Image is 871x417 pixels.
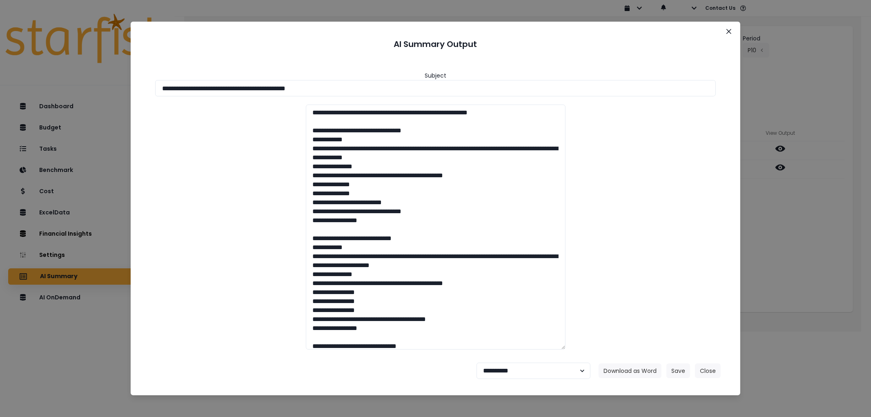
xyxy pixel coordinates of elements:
button: Download as Word [599,363,662,378]
button: Close [722,25,735,38]
button: Save [666,363,690,378]
button: Close [695,363,721,378]
header: AI Summary Output [140,31,731,57]
header: Subject [425,71,446,80]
